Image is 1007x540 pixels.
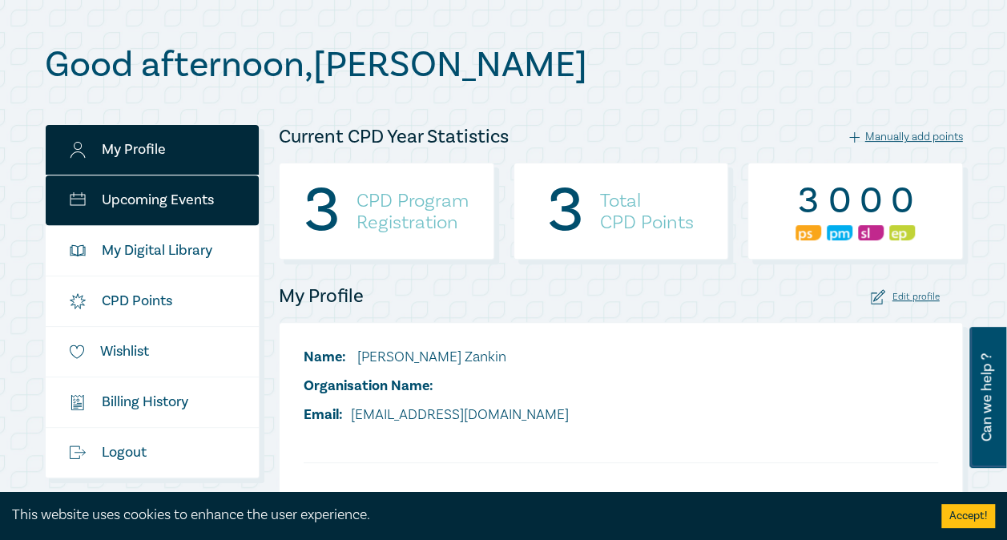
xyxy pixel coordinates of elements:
span: Organisation Name: [304,377,433,395]
div: This website uses cookies to enhance the user experience. [12,505,917,526]
div: Manually add points [849,130,963,144]
h4: Current CPD Year Statistics [279,124,509,150]
div: Edit profile [871,289,940,304]
img: Substantive Law [858,225,884,240]
img: Professional Skills [796,225,821,240]
div: 3 [796,180,821,222]
span: Can we help ? [979,336,994,458]
a: $Billing History [46,377,260,427]
h4: Total CPD Points [600,190,694,233]
a: My Digital Library [46,226,260,276]
button: Accept cookies [941,504,995,528]
img: Practice Management & Business Skills [827,225,852,240]
h4: CPD Program Registration [356,190,469,233]
tspan: $ [73,397,76,405]
div: 0 [827,180,852,222]
div: 3 [304,191,340,232]
a: Logout [46,428,260,478]
a: My Profile [46,125,260,175]
div: 0 [889,180,915,222]
a: CPD Points [46,276,260,326]
li: [EMAIL_ADDRESS][DOMAIN_NAME] [304,405,569,425]
h4: Practice Area Interests [304,487,938,513]
div: 3 [547,191,584,232]
a: Upcoming Events [46,175,260,225]
span: Email: [304,405,343,424]
h1: Good afternoon , [PERSON_NAME] [45,44,963,86]
span: Name: [304,348,346,366]
div: 0 [858,180,884,222]
a: Wishlist [46,327,260,377]
h4: My Profile [279,284,364,309]
li: [PERSON_NAME] Zankin [304,347,569,368]
img: Ethics & Professional Responsibility [889,225,915,240]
